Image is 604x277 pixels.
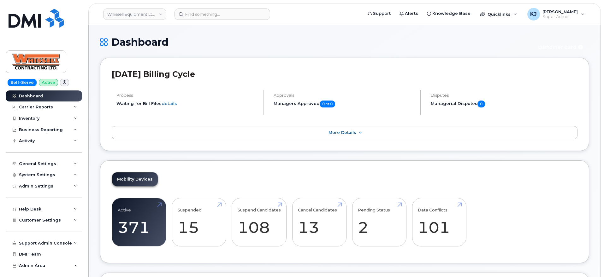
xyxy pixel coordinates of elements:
[178,201,220,243] a: Suspended 15
[320,101,335,107] span: 0 of 0
[358,201,400,243] a: Pending Status 2
[274,93,415,98] h4: Approvals
[238,201,281,243] a: Suspend Candidates 108
[100,37,529,48] h1: Dashboard
[112,172,158,186] a: Mobility Devices
[116,93,258,98] h4: Process
[112,69,577,79] h2: [DATE] Billing Cycle
[477,101,485,107] span: 0
[532,42,589,53] button: Customer Card
[274,101,415,107] h5: Managers Approved
[298,201,340,243] a: Cancel Candidates 13
[162,101,177,106] a: details
[118,201,160,243] a: Active 371
[418,201,460,243] a: Data Conflicts 101
[431,93,577,98] h4: Disputes
[431,101,577,107] h5: Managerial Disputes
[329,130,356,135] span: More Details
[116,101,258,107] li: Waiting for Bill Files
